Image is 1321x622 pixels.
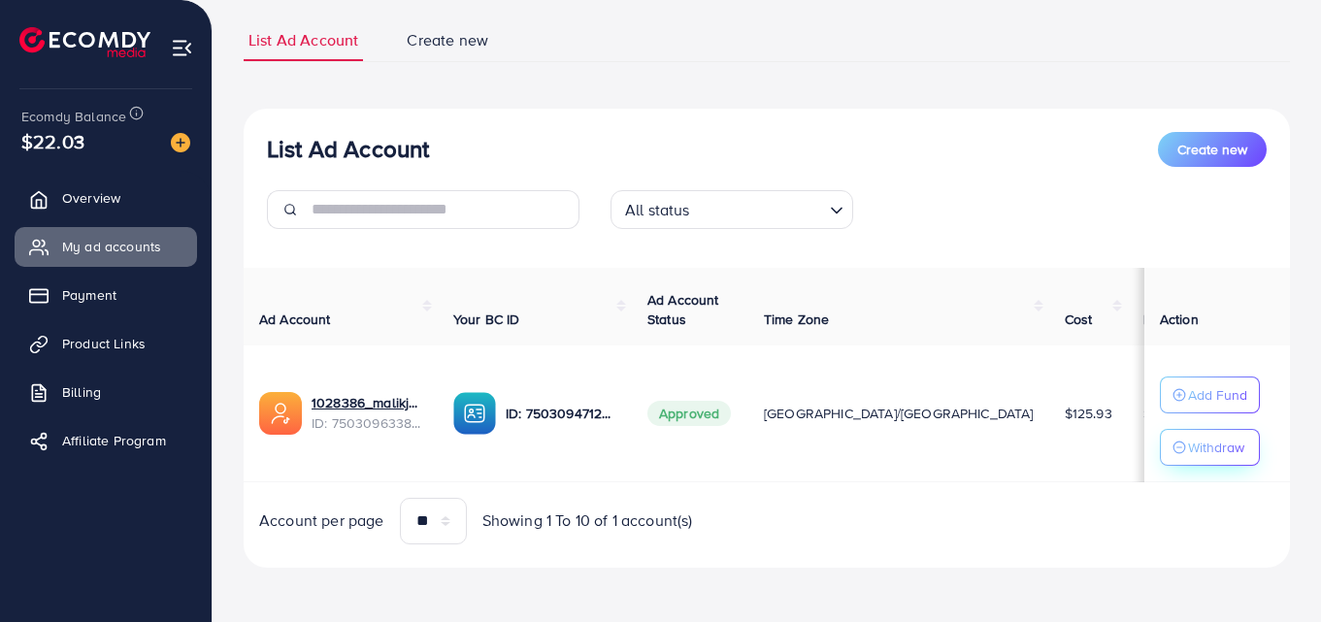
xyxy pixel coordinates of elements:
img: logo [19,27,150,57]
span: Time Zone [764,310,829,329]
a: 1028386_malikjaffir_1746950844524 [312,393,422,412]
span: [GEOGRAPHIC_DATA]/[GEOGRAPHIC_DATA] [764,404,1034,423]
span: Account per page [259,509,384,532]
span: Payment [62,285,116,305]
a: Product Links [15,324,197,363]
span: All status [621,196,694,224]
span: Overview [62,188,120,208]
iframe: Chat [1238,535,1306,607]
p: ID: 7503094712258248722 [506,402,616,425]
button: Add Fund [1160,376,1260,413]
span: Product Links [62,334,146,353]
span: $22.03 [21,127,84,155]
span: Action [1160,310,1199,329]
h3: List Ad Account [267,135,429,163]
span: Ecomdy Balance [21,107,126,126]
span: Create new [1177,140,1247,159]
span: ID: 7503096338784256008 [312,413,422,433]
img: image [171,133,190,152]
span: Cost [1065,310,1093,329]
span: List Ad Account [248,29,358,51]
p: Add Fund [1188,383,1247,407]
input: Search for option [696,192,822,224]
span: Ad Account Status [647,290,719,329]
span: Showing 1 To 10 of 1 account(s) [482,509,693,532]
span: Ad Account [259,310,331,329]
button: Create new [1158,132,1267,167]
button: Withdraw [1160,429,1260,466]
span: Your BC ID [453,310,520,329]
a: Payment [15,276,197,314]
div: Search for option [611,190,853,229]
span: Billing [62,382,101,402]
img: ic-ads-acc.e4c84228.svg [259,392,302,435]
span: Create new [407,29,488,51]
span: Affiliate Program [62,431,166,450]
span: $125.93 [1065,404,1112,423]
a: Overview [15,179,197,217]
span: Approved [647,401,731,426]
p: Withdraw [1188,436,1244,459]
a: My ad accounts [15,227,197,266]
img: menu [171,37,193,59]
a: Billing [15,373,197,411]
a: Affiliate Program [15,421,197,460]
div: <span class='underline'>1028386_malikjaffir_1746950844524</span></br>7503096338784256008 [312,393,422,433]
img: ic-ba-acc.ded83a64.svg [453,392,496,435]
span: My ad accounts [62,237,161,256]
